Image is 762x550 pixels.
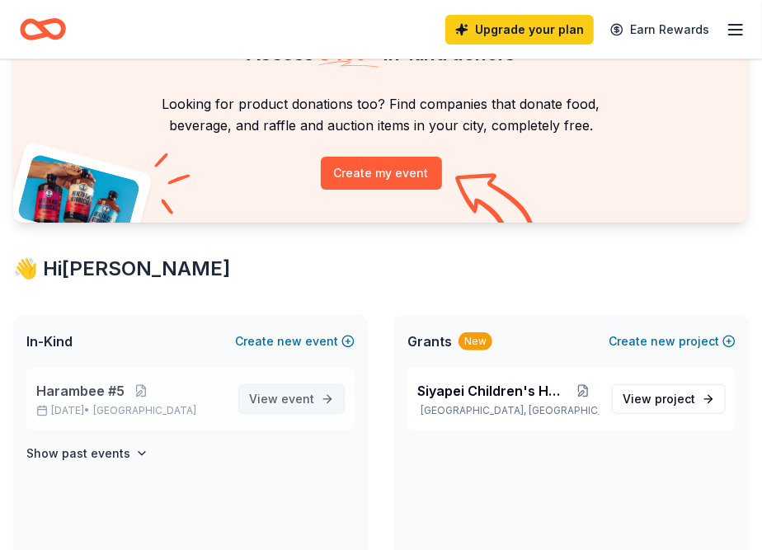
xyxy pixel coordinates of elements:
span: View [249,389,314,409]
button: Create my event [321,157,442,190]
span: project [655,392,695,406]
span: Harambee #5 [36,381,125,401]
a: View event [238,384,345,414]
span: Siyapei Children's Home [417,381,567,401]
button: Createnewproject [609,331,736,351]
button: Show past events [26,444,148,463]
span: new [277,331,302,351]
span: Grants [407,331,452,351]
span: event [281,392,314,406]
span: new [651,331,675,351]
div: New [459,332,492,350]
img: Curvy arrow [455,173,538,235]
p: Looking for product donations too? Find companies that donate food, beverage, and raffle and auct... [33,93,729,137]
a: Earn Rewards [600,15,719,45]
span: View [623,389,695,409]
p: [GEOGRAPHIC_DATA], [GEOGRAPHIC_DATA] [417,404,599,417]
a: Home [20,10,66,49]
button: Createnewevent [235,331,355,351]
div: 👋 Hi [PERSON_NAME] [13,256,749,282]
span: 3400 + [318,41,379,65]
span: In-Kind [26,331,73,351]
a: Upgrade your plan [445,15,594,45]
h4: Show past events [26,444,130,463]
p: [DATE] • [36,404,225,417]
a: View project [612,384,726,414]
span: [GEOGRAPHIC_DATA] [93,404,196,417]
